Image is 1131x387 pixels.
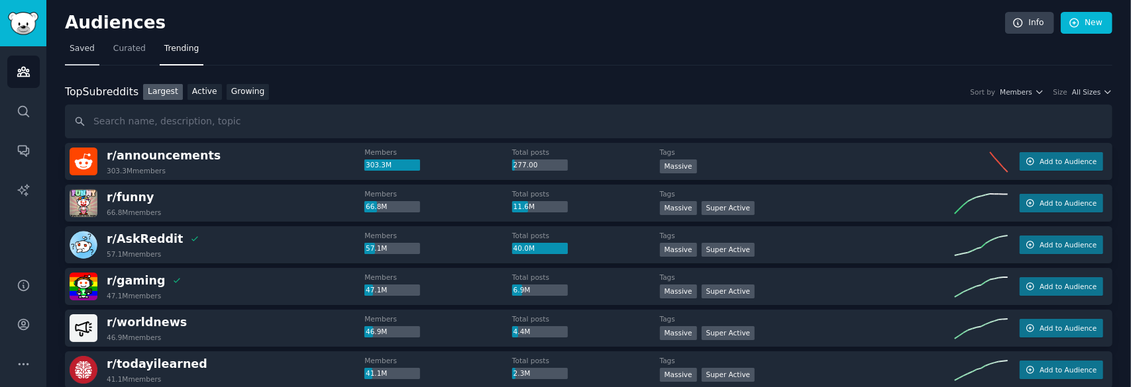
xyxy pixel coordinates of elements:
button: Add to Audience [1020,319,1103,337]
dt: Members [364,231,512,240]
a: Saved [65,38,99,65]
span: All Sizes [1072,87,1101,97]
div: Massive [660,159,697,173]
h2: Audiences [65,13,1005,34]
div: Super Active [702,326,755,340]
span: Add to Audience [1040,240,1097,249]
div: Massive [660,326,697,340]
span: Members [1000,87,1032,97]
span: Add to Audience [1040,157,1097,166]
div: 66.8M [364,201,420,213]
div: 46.9M members [107,333,161,342]
div: 11.6M [512,201,568,213]
div: Super Active [702,368,755,382]
dt: Tags [660,231,955,240]
dt: Total posts [512,189,660,198]
button: Add to Audience [1020,152,1103,171]
div: Top Subreddits [65,84,138,101]
span: r/ AskReddit [107,232,183,245]
div: 66.8M members [107,208,161,217]
button: Add to Audience [1020,277,1103,296]
dt: Total posts [512,314,660,323]
dt: Members [364,148,512,157]
span: Curated [113,43,146,55]
div: 57.1M members [107,249,161,259]
div: Size [1053,87,1068,97]
span: Add to Audience [1040,365,1097,374]
div: 277.00 [512,159,568,171]
dt: Members [364,356,512,365]
dt: Tags [660,148,955,157]
button: Add to Audience [1020,361,1103,379]
img: todayilearned [70,356,97,384]
div: Massive [660,201,697,215]
button: Members [1000,87,1044,97]
span: Add to Audience [1040,282,1097,291]
a: Active [188,84,222,101]
dt: Members [364,314,512,323]
a: Largest [143,84,183,101]
a: New [1061,12,1112,34]
img: announcements [70,148,97,175]
span: r/ funny [107,191,154,204]
span: r/ gaming [107,274,166,287]
div: 40.0M [512,243,568,255]
button: Add to Audience [1020,236,1103,254]
dt: Total posts [512,273,660,282]
img: gaming [70,273,97,300]
img: worldnews [70,314,97,342]
div: 6.9M [512,284,568,296]
img: GummySearch logo [8,12,38,35]
div: Sort by [971,87,996,97]
a: Trending [160,38,203,65]
div: 47.1M members [107,291,161,300]
a: Info [1005,12,1054,34]
dt: Tags [660,273,955,282]
dt: Members [364,273,512,282]
img: funny [70,189,97,217]
div: 41.1M members [107,374,161,384]
div: Super Active [702,284,755,298]
span: r/ todayilearned [107,357,207,370]
a: Growing [227,84,270,101]
div: 41.1M [364,368,420,380]
div: 57.1M [364,243,420,255]
div: Super Active [702,201,755,215]
dt: Total posts [512,356,660,365]
dt: Total posts [512,148,660,157]
input: Search name, description, topic [65,105,1112,138]
a: Curated [109,38,150,65]
span: r/ announcements [107,149,221,162]
button: All Sizes [1072,87,1112,97]
div: 46.9M [364,326,420,338]
img: AskReddit [70,231,97,259]
div: 2.3M [512,368,568,380]
dt: Tags [660,314,955,323]
span: r/ worldnews [107,316,187,329]
div: Massive [660,368,697,382]
button: Add to Audience [1020,194,1103,212]
div: 4.4M [512,326,568,338]
dt: Tags [660,356,955,365]
dt: Members [364,189,512,198]
div: 303.3M [364,159,420,171]
span: Add to Audience [1040,323,1097,333]
span: Add to Audience [1040,198,1097,208]
div: 47.1M [364,284,420,296]
dt: Total posts [512,231,660,240]
div: 303.3M members [107,166,166,175]
dt: Tags [660,189,955,198]
span: Trending [164,43,199,55]
div: Massive [660,284,697,298]
div: Massive [660,243,697,257]
div: Super Active [702,243,755,257]
span: Saved [70,43,95,55]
